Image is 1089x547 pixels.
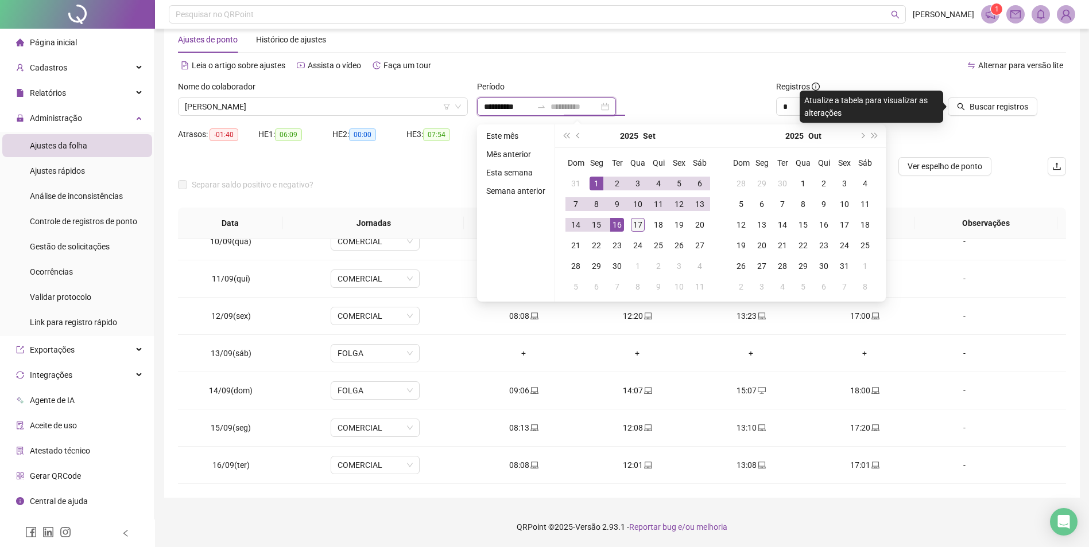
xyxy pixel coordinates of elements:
td: 2025-09-12 [669,194,689,214]
td: 2025-10-28 [772,256,793,276]
td: 2025-09-10 [627,194,648,214]
th: Sex [834,153,855,173]
span: file-text [181,61,189,69]
div: 16 [817,218,831,232]
div: 6 [817,280,831,294]
span: user-add [16,64,24,72]
td: 2025-11-05 [793,276,813,297]
span: COMERCIAL [338,456,413,474]
div: 24 [838,239,851,252]
div: 6 [693,177,707,190]
div: 24 [631,239,645,252]
td: 2025-08-31 [565,173,586,194]
div: 12 [672,197,686,211]
span: Aceite de uso [30,421,77,430]
th: Data [178,208,283,239]
span: COMERCIAL [338,233,413,250]
div: HE 2: [332,128,406,141]
th: Seg [751,153,772,173]
span: search [891,10,900,19]
div: 9 [817,197,831,211]
span: Exportações [30,345,75,354]
td: 2025-09-13 [689,194,710,214]
button: next-year [855,124,868,147]
td: 2025-09-20 [689,214,710,235]
span: Relatórios [30,88,66,97]
sup: 1 [991,3,1002,15]
div: 22 [796,239,810,252]
div: Atualize a tabela para visualizar as alterações [800,91,943,123]
span: Administração [30,114,82,123]
span: Histórico de ajustes [256,35,326,44]
div: 3 [755,280,769,294]
td: 2025-09-19 [669,214,689,235]
div: Atrasos: [178,128,258,141]
div: 11 [652,197,665,211]
td: 2025-09-01 [586,173,607,194]
td: 2025-10-09 [648,276,669,297]
button: year panel [785,124,804,147]
span: Gestão de solicitações [30,242,110,251]
div: 08:08 [476,310,571,322]
div: 16 [610,218,624,232]
td: 2025-10-13 [751,214,772,235]
span: Validar protocolo [30,292,91,302]
th: Qua [627,153,648,173]
span: info-circle [16,497,24,505]
div: 14 [776,218,789,232]
span: mail [1010,9,1021,19]
div: 29 [796,259,810,273]
span: Ajustes rápidos [30,166,85,175]
div: - [931,272,998,285]
span: 07:54 [423,128,450,141]
td: 2025-10-05 [731,194,751,214]
span: qrcode [16,472,24,480]
td: 2025-10-15 [793,214,813,235]
div: 11 [858,197,872,211]
td: 2025-09-21 [565,235,586,256]
span: laptop [529,312,538,320]
td: 2025-10-22 [793,235,813,256]
span: Ver espelho de ponto [908,160,982,173]
button: Buscar registros [948,97,1037,116]
div: 12:20 [590,310,685,322]
span: swap-right [537,102,546,111]
td: 2025-10-24 [834,235,855,256]
span: home [16,38,24,46]
span: -01:40 [210,128,238,141]
div: 4 [693,259,707,273]
td: 2025-09-22 [586,235,607,256]
td: 2025-09-17 [627,214,648,235]
span: Cadastros [30,63,67,72]
span: 10/09(qua) [210,237,251,246]
td: 2025-09-09 [607,194,627,214]
li: Este mês [482,129,550,143]
span: 06:09 [275,128,302,141]
div: 15 [590,218,603,232]
td: 2025-10-25 [855,235,875,256]
div: 20 [693,218,707,232]
td: 2025-10-01 [627,256,648,276]
div: 4 [776,280,789,294]
div: 8 [631,280,645,294]
span: bell [1036,9,1046,19]
div: 22 [590,239,603,252]
span: laptop [757,312,766,320]
div: 3 [631,177,645,190]
span: Registros [776,80,820,93]
button: Ver espelho de ponto [898,157,991,175]
span: 11/09(qui) [212,274,250,283]
div: 4 [858,177,872,190]
td: 2025-10-03 [834,173,855,194]
div: 5 [569,280,583,294]
div: 17:00 [817,310,912,322]
span: LUIZ AUGUSTO BORGES [185,98,461,115]
td: 2025-09-16 [607,214,627,235]
td: 2025-09-28 [731,173,751,194]
span: Leia o artigo sobre ajustes [192,61,285,70]
span: info-circle [812,83,820,91]
div: 5 [734,197,748,211]
td: 2025-09-18 [648,214,669,235]
th: Entrada 1 [464,208,576,239]
div: 3 [838,177,851,190]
